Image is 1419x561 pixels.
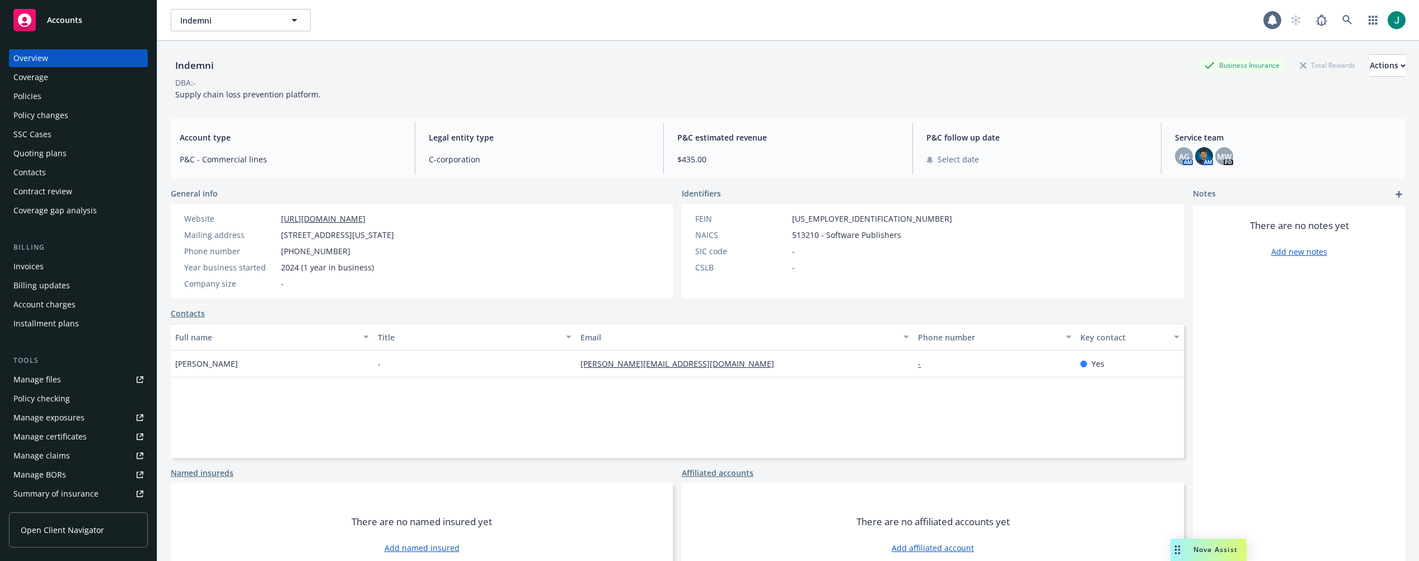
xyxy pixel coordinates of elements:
[9,4,148,36] a: Accounts
[184,245,277,257] div: Phone number
[1217,151,1231,162] span: MW
[892,542,974,554] a: Add affiliated account
[175,331,357,343] div: Full name
[1170,539,1247,561] button: Nova Assist
[682,188,721,199] span: Identifiers
[1336,9,1359,31] a: Search
[792,245,795,257] span: -
[13,183,72,200] div: Contract review
[695,213,788,225] div: FEIN
[9,106,148,124] a: Policy changes
[1193,545,1238,554] span: Nova Assist
[171,58,218,73] div: Indemni
[1362,9,1384,31] a: Switch app
[1199,58,1285,72] div: Business Insurance
[47,16,82,25] span: Accounts
[171,188,218,199] span: General info
[13,68,48,86] div: Coverage
[1388,11,1406,29] img: photo
[21,524,104,536] span: Open Client Navigator
[914,324,1076,350] button: Phone number
[180,153,401,165] span: P&C - Commercial lines
[9,242,148,253] div: Billing
[9,125,148,143] a: SSC Cases
[13,163,46,181] div: Contacts
[429,132,650,143] span: Legal entity type
[1392,188,1406,201] a: add
[1250,219,1349,232] span: There are no notes yet
[281,213,366,224] a: [URL][DOMAIN_NAME]
[1076,324,1184,350] button: Key contact
[13,49,48,67] div: Overview
[9,258,148,275] a: Invoices
[695,245,788,257] div: SIC code
[9,163,148,181] a: Contacts
[9,144,148,162] a: Quoting plans
[378,358,381,370] span: -
[1294,58,1361,72] div: Total Rewards
[13,409,85,427] div: Manage exposures
[171,307,205,319] a: Contacts
[1370,54,1406,77] button: Actions
[13,296,76,314] div: Account charges
[175,77,196,88] div: DBA: -
[385,542,460,554] a: Add named insured
[9,87,148,105] a: Policies
[184,213,277,225] div: Website
[281,245,350,257] span: [PHONE_NUMBER]
[9,409,148,427] span: Manage exposures
[576,324,914,350] button: Email
[184,278,277,289] div: Company size
[171,324,373,350] button: Full name
[9,390,148,408] a: Policy checking
[13,371,61,389] div: Manage files
[429,153,650,165] span: C-corporation
[13,428,87,446] div: Manage certificates
[13,106,68,124] div: Policy changes
[171,9,311,31] button: Indemni
[13,125,51,143] div: SSC Cases
[281,261,374,273] span: 2024 (1 year in business)
[580,331,897,343] div: Email
[9,315,148,333] a: Installment plans
[1080,331,1167,343] div: Key contact
[856,515,1010,529] span: There are no affiliated accounts yet
[184,261,277,273] div: Year business started
[171,467,233,479] a: Named insureds
[13,315,79,333] div: Installment plans
[1271,246,1327,258] a: Add new notes
[378,331,559,343] div: Title
[9,68,148,86] a: Coverage
[373,324,576,350] button: Title
[1370,55,1406,76] div: Actions
[13,202,97,219] div: Coverage gap analysis
[1193,188,1216,201] span: Notes
[1179,151,1189,162] span: AG
[13,258,44,275] div: Invoices
[926,132,1148,143] span: P&C follow up date
[580,358,783,369] a: [PERSON_NAME][EMAIL_ADDRESS][DOMAIN_NAME]
[792,261,795,273] span: -
[9,485,148,503] a: Summary of insurance
[281,229,394,241] span: [STREET_ADDRESS][US_STATE]
[13,87,41,105] div: Policies
[1195,147,1213,165] img: photo
[792,229,901,241] span: 513210 - Software Publishers
[9,466,148,484] a: Manage BORs
[677,132,899,143] span: P&C estimated revenue
[695,229,788,241] div: NAICS
[9,447,148,465] a: Manage claims
[1170,539,1184,561] div: Drag to move
[13,144,67,162] div: Quoting plans
[352,515,492,529] span: There are no named insured yet
[9,49,148,67] a: Overview
[175,358,238,370] span: [PERSON_NAME]
[1092,358,1104,370] span: Yes
[180,132,401,143] span: Account type
[13,447,70,465] div: Manage claims
[281,278,284,289] span: -
[1310,9,1333,31] a: Report a Bug
[9,183,148,200] a: Contract review
[918,358,930,369] a: -
[13,390,70,408] div: Policy checking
